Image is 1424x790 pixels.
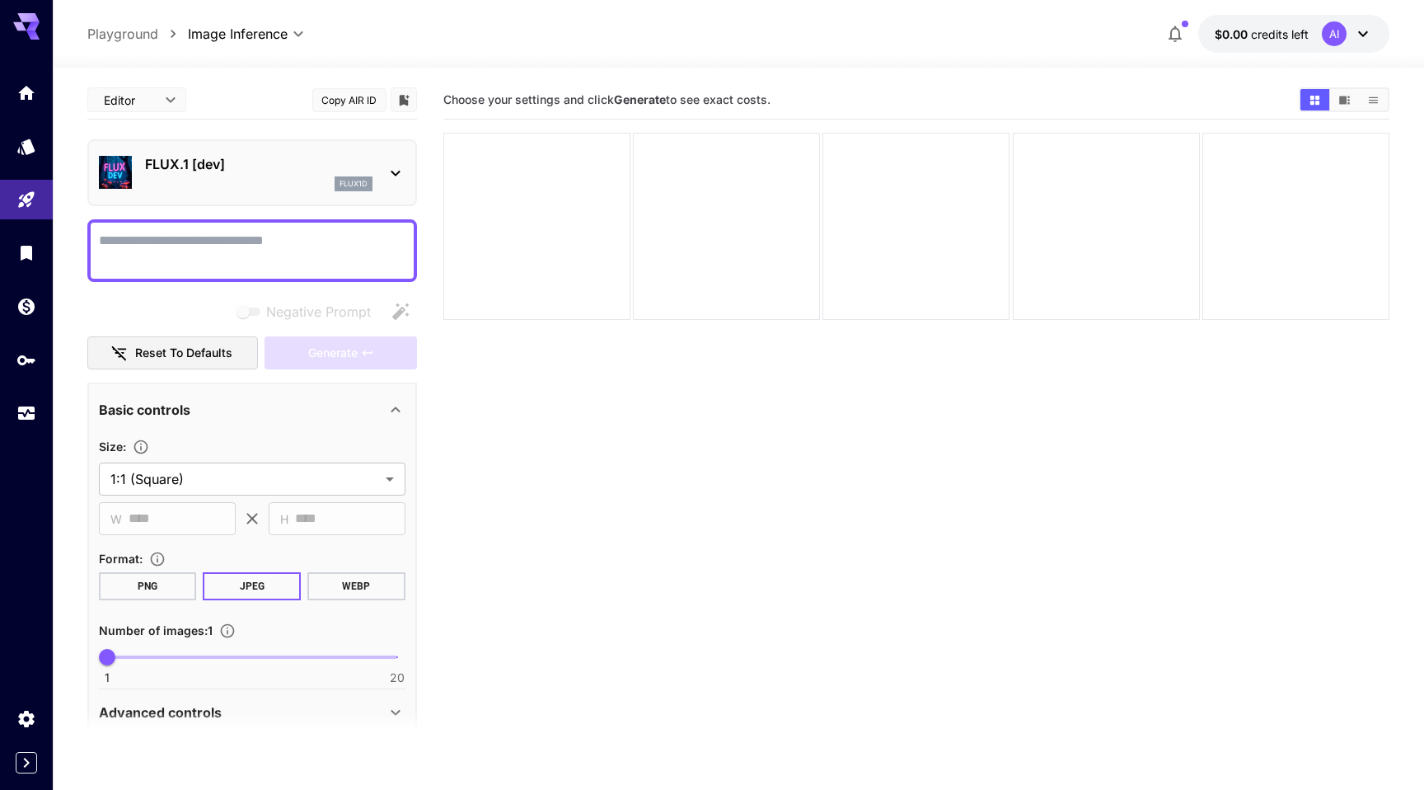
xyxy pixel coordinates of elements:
span: $0.00 [1215,27,1251,41]
span: credits left [1251,27,1309,41]
div: Settings [16,708,36,729]
div: AI [1322,21,1347,46]
span: Size : [99,440,126,454]
button: Show images in video view [1330,89,1359,111]
span: 1 [105,670,110,686]
a: Playground [87,24,158,44]
span: Format : [99,552,143,566]
div: Wallet [16,296,36,317]
button: Add to library [396,90,411,110]
p: FLUX.1 [dev] [145,154,372,174]
div: Usage [16,403,36,424]
div: API Keys [16,350,36,370]
div: Playground [16,190,36,210]
nav: breadcrumb [87,24,188,44]
div: Advanced controls [99,693,405,732]
button: JPEG [203,572,301,600]
div: Library [16,242,36,263]
button: Copy AIR ID [312,88,386,112]
button: Show images in list view [1359,89,1388,111]
b: Generate [614,92,666,106]
span: W [110,510,122,529]
span: H [280,510,288,529]
p: flux1d [340,178,368,190]
div: $0.00 [1215,26,1309,43]
span: 20 [390,670,405,686]
span: Number of images : 1 [99,623,213,637]
p: Basic controls [99,400,190,420]
span: 1:1 (Square) [110,469,379,489]
button: Reset to defaults [87,336,259,370]
button: Expand sidebar [16,752,37,774]
div: FLUX.1 [dev]flux1d [99,148,405,198]
span: Negative prompts are not compatible with the selected model. [233,301,384,322]
span: Editor [104,92,155,109]
span: Negative Prompt [266,302,371,322]
div: Show images in grid viewShow images in video viewShow images in list view [1299,87,1389,112]
button: WEBP [307,572,405,600]
div: Models [16,136,36,157]
button: Adjust the dimensions of the generated image by specifying its width and height in pixels, or sel... [126,439,156,455]
button: PNG [99,572,197,600]
div: Home [16,82,36,103]
button: Specify how many images to generate in a single request. Each image generation will be charged se... [213,623,242,639]
div: Basic controls [99,390,405,430]
span: Image Inference [188,24,288,44]
button: $0.00AI [1198,15,1389,53]
p: Advanced controls [99,703,222,722]
span: Choose your settings and click to see exact costs. [443,92,771,106]
button: Show images in grid view [1300,89,1329,111]
button: Choose the file format for the output image. [143,551,172,567]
